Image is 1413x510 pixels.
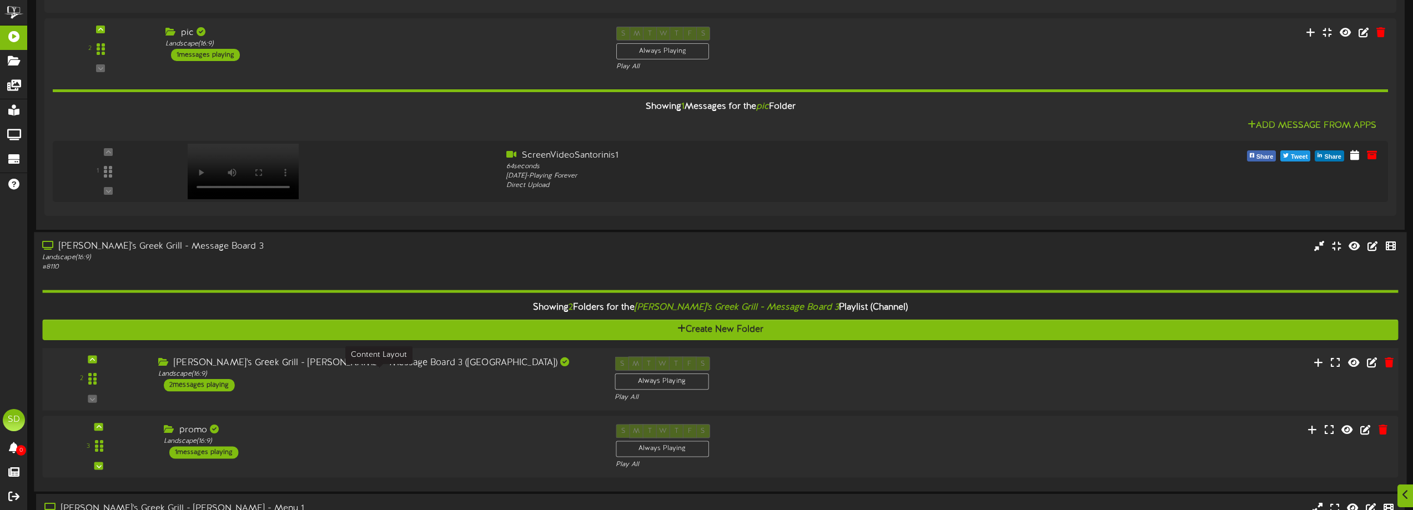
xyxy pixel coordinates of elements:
span: 1 [681,102,685,112]
div: promo [164,424,599,437]
button: Share [1315,150,1344,161]
div: Showing Folders for the Playlist (Channel) [34,296,1406,320]
div: [PERSON_NAME]'s Greek Grill - Message Board 3 [42,240,597,253]
div: Always Playing [616,441,709,457]
div: pic [165,27,600,39]
div: ScreenVideoSantorinis1 [506,149,1046,162]
span: Tweet [1289,151,1310,163]
div: Landscape ( 16:9 ) [164,437,599,446]
div: [PERSON_NAME]'s Greek Grill - [PERSON_NAME] - Message Board 3 ([GEOGRAPHIC_DATA]) [158,356,598,369]
span: 2 [569,302,573,312]
button: Share [1247,150,1276,161]
button: Tweet [1280,150,1310,161]
button: Create New Folder [42,320,1398,340]
div: Play All [615,392,940,402]
div: Always Playing [615,373,708,390]
span: 0 [16,445,26,456]
span: Share [1322,151,1344,163]
div: Play All [616,460,938,469]
div: 2 messages playing [164,379,235,391]
span: Share [1254,151,1276,163]
div: Always Playing [616,43,709,59]
div: # 8110 [42,262,597,272]
div: Landscape ( 16:9 ) [165,39,600,49]
div: 64 seconds [506,162,1046,171]
i: pic [756,102,769,112]
div: Direct Upload [506,181,1046,190]
div: Showing Messages for the Folder [44,95,1396,119]
div: Landscape ( 16:9 ) [42,253,597,262]
div: Play All [616,62,938,72]
div: [DATE] - Playing Forever [506,171,1046,181]
button: Add Message From Apps [1244,119,1380,133]
i: [PERSON_NAME]'s Greek Grill - Message Board 3 [635,302,839,312]
div: 1 messages playing [169,447,238,459]
div: 1 messages playing [171,49,240,61]
div: Landscape ( 16:9 ) [158,370,598,379]
div: SD [3,409,25,431]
